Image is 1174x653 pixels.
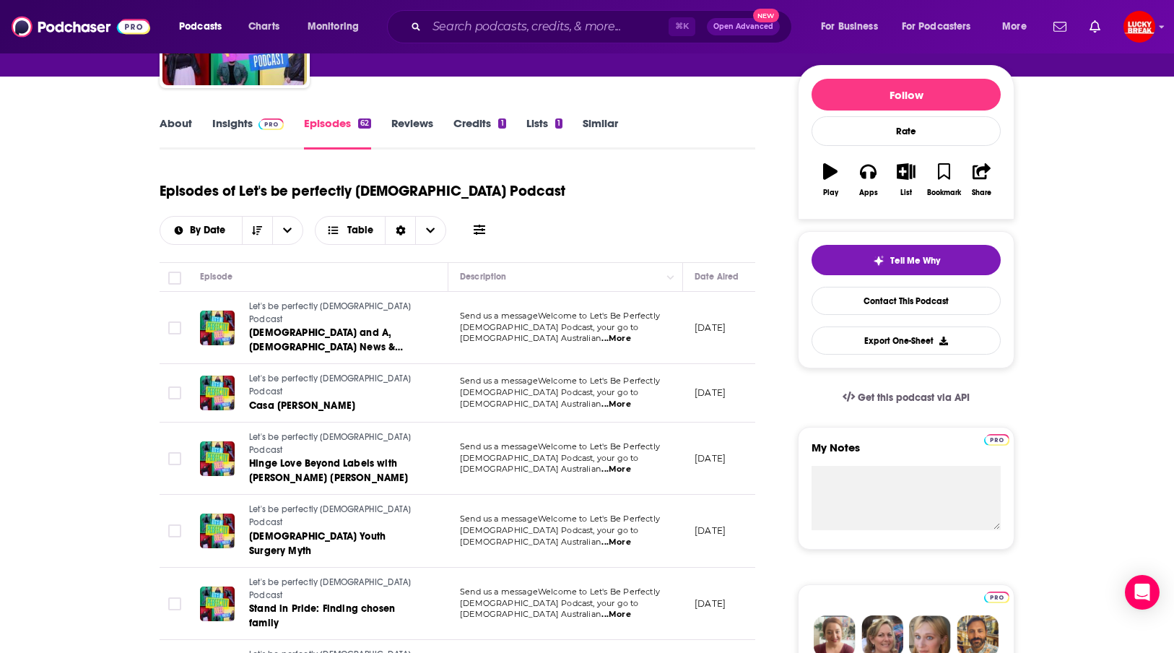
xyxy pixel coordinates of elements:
[707,18,780,35] button: Open AdvancedNew
[249,431,422,457] a: Let's be perfectly [DEMOGRAPHIC_DATA] Podcast
[272,217,303,244] button: open menu
[249,602,395,629] span: Stand in Pride: Finding chosen family
[427,15,669,38] input: Search podcasts, credits, & more...
[1002,17,1027,37] span: More
[248,17,279,37] span: Charts
[927,189,961,197] div: Bookmark
[190,225,230,235] span: By Date
[1125,575,1160,610] div: Open Intercom Messenger
[695,386,726,399] p: [DATE]
[892,15,992,38] button: open menu
[831,380,981,415] a: Get this podcast via API
[925,154,962,206] button: Bookmark
[168,524,181,537] span: Toggle select row
[526,116,562,150] a: Lists1
[601,399,630,410] span: ...More
[601,333,630,345] span: ...More
[859,189,878,197] div: Apps
[401,10,806,43] div: Search podcasts, credits, & more...
[695,268,739,285] div: Date Aired
[168,452,181,465] span: Toggle select row
[890,255,940,267] span: Tell Me Why
[498,118,505,129] div: 1
[873,255,884,267] img: tell me why sparkle
[249,503,422,529] a: Let's be perfectly [DEMOGRAPHIC_DATA] Podcast
[460,311,660,321] span: Send us a messageWelcome to Let's Be Perfectly
[297,15,378,38] button: open menu
[179,17,222,37] span: Podcasts
[249,373,411,397] span: Let's be perfectly [DEMOGRAPHIC_DATA] Podcast
[963,154,1001,206] button: Share
[669,17,695,36] span: ⌘ K
[601,609,630,620] span: ...More
[460,514,660,524] span: Send us a messageWelcome to Let's Be Perfectly
[972,189,991,197] div: Share
[160,216,303,245] h2: Choose List sort
[583,116,618,150] a: Similar
[887,154,925,206] button: List
[811,15,896,38] button: open menu
[304,116,371,150] a: Episodes62
[460,387,639,409] span: [DEMOGRAPHIC_DATA] Podcast, your go to [DEMOGRAPHIC_DATA] Australian
[160,225,242,235] button: open menu
[812,287,1001,315] a: Contact This Podcast
[258,118,284,130] img: Podchaser Pro
[1123,11,1155,43] span: Logged in as annagregory
[249,399,422,413] a: Casa [PERSON_NAME]
[249,530,386,557] span: [DEMOGRAPHIC_DATA] Youth Surgery Myth
[169,15,240,38] button: open menu
[453,116,505,150] a: Credits1
[1123,11,1155,43] button: Show profile menu
[12,13,150,40] img: Podchaser - Follow, Share and Rate Podcasts
[249,326,403,382] span: [DEMOGRAPHIC_DATA] and A, [DEMOGRAPHIC_DATA] News & [DEMOGRAPHIC_DATA] Space Princess
[200,268,232,285] div: Episode
[249,301,411,324] span: Let's be perfectly [DEMOGRAPHIC_DATA] Podcast
[984,592,1009,603] img: Podchaser Pro
[1084,14,1106,39] a: Show notifications dropdown
[902,17,971,37] span: For Podcasters
[249,577,411,600] span: Let's be perfectly [DEMOGRAPHIC_DATA] Podcast
[160,182,565,200] h1: Episodes of Let's be perfectly [DEMOGRAPHIC_DATA] Podcast
[249,399,355,412] span: Casa [PERSON_NAME]
[849,154,887,206] button: Apps
[249,373,422,398] a: Let's be perfectly [DEMOGRAPHIC_DATA] Podcast
[460,268,506,285] div: Description
[812,154,849,206] button: Play
[823,189,838,197] div: Play
[168,597,181,610] span: Toggle select row
[662,269,679,286] button: Column Actions
[249,504,411,527] span: Let's be perfectly [DEMOGRAPHIC_DATA] Podcast
[249,300,422,326] a: Let's be perfectly [DEMOGRAPHIC_DATA] Podcast
[358,118,371,129] div: 62
[249,602,422,631] a: Stand in Pride: Finding chosen family
[695,452,726,464] p: [DATE]
[308,17,359,37] span: Monitoring
[460,598,639,620] span: [DEMOGRAPHIC_DATA] Podcast, your go to [DEMOGRAPHIC_DATA] Australian
[249,432,411,455] span: Let's be perfectly [DEMOGRAPHIC_DATA] Podcast
[212,116,284,150] a: InsightsPodchaser Pro
[385,217,415,244] div: Sort Direction
[242,217,272,244] button: Sort Direction
[460,376,660,386] span: Send us a messageWelcome to Let's Be Perfectly
[249,457,422,485] a: Hinge Love Beyond Labels with [PERSON_NAME] [PERSON_NAME]
[249,457,409,484] span: Hinge Love Beyond Labels with [PERSON_NAME] [PERSON_NAME]
[695,524,726,537] p: [DATE]
[160,116,192,150] a: About
[812,116,1001,146] div: Rate
[555,118,562,129] div: 1
[460,322,639,344] span: [DEMOGRAPHIC_DATA] Podcast, your go to [DEMOGRAPHIC_DATA] Australian
[460,587,660,597] span: Send us a messageWelcome to Let's Be Perfectly
[460,441,660,451] span: Send us a messageWelcome to Let's Be Perfectly
[753,9,779,22] span: New
[900,189,912,197] div: List
[984,432,1009,446] a: Pro website
[315,216,447,245] button: Choose View
[347,225,373,235] span: Table
[239,15,288,38] a: Charts
[812,441,1001,466] label: My Notes
[812,326,1001,355] button: Export One-Sheet
[391,116,433,150] a: Reviews
[858,392,970,404] span: Get this podcast via API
